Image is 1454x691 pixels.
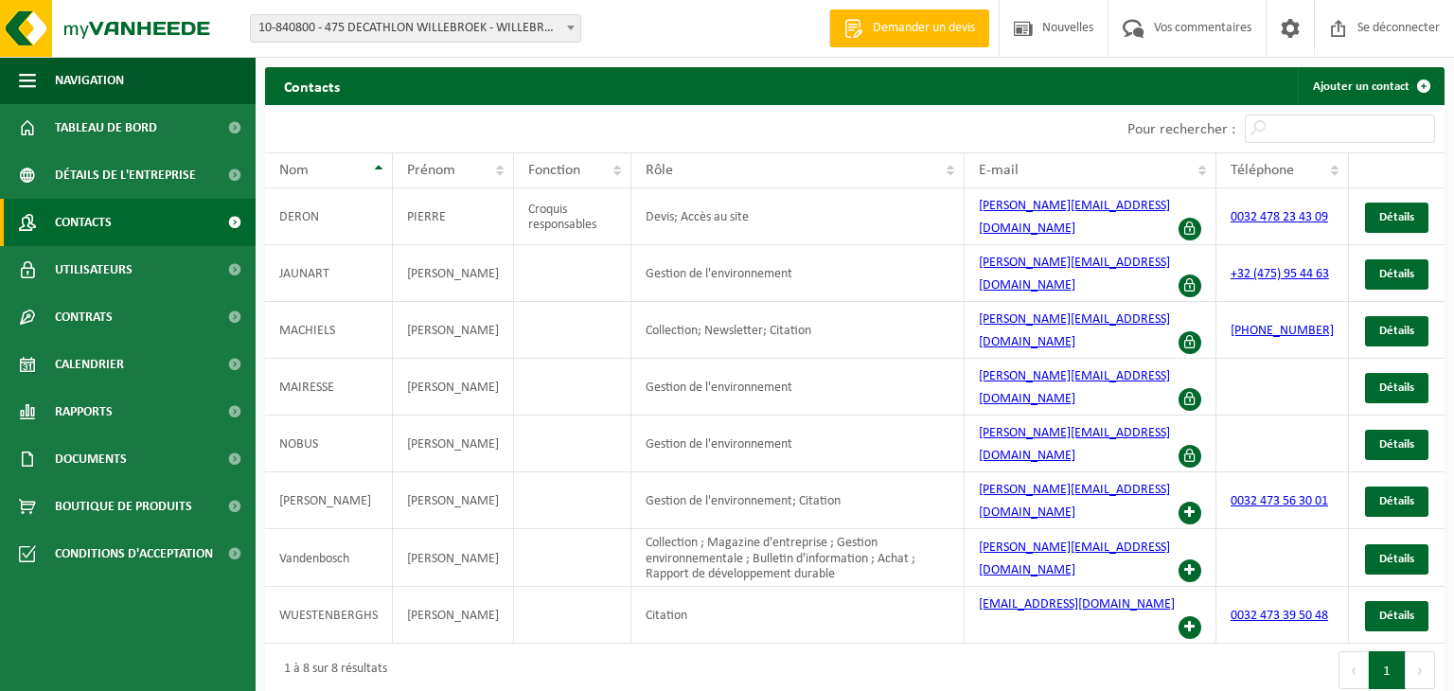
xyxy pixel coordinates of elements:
[979,199,1170,236] a: [PERSON_NAME][EMAIL_ADDRESS][DOMAIN_NAME]
[829,9,989,47] a: Demander un devis
[979,597,1175,611] a: [EMAIL_ADDRESS][DOMAIN_NAME]
[407,381,499,395] font: [PERSON_NAME]
[1379,553,1414,565] font: Détails
[55,405,113,419] font: Rapports
[407,609,499,623] font: [PERSON_NAME]
[407,267,499,281] font: [PERSON_NAME]
[1313,80,1410,93] font: Ajouter un contact
[279,381,334,395] font: MAIRESSE
[1365,487,1428,517] a: Détails
[1365,316,1428,346] a: Détails
[279,551,349,565] font: Vandenbosch
[1042,21,1093,35] font: Nouvelles
[1365,544,1428,575] a: Détails
[9,649,316,691] iframe: widget de discussion
[1154,21,1251,35] font: Vos commentaires
[1298,67,1443,105] a: Ajouter un contact
[528,203,596,232] font: Croquis responsables
[407,210,446,224] font: PIERRE
[1231,609,1328,623] a: 0032 473 39 50 48
[1379,211,1414,223] font: Détails
[1379,438,1414,451] font: Détails
[979,426,1170,463] a: [PERSON_NAME][EMAIL_ADDRESS][DOMAIN_NAME]
[279,163,309,178] font: Nom
[979,163,1019,178] font: E-mail
[55,216,112,230] font: Contacts
[528,163,580,178] font: Fonction
[55,310,113,325] font: Contrats
[1357,21,1440,35] font: Se déconnecter
[1231,267,1329,281] a: +32 (475) 95 44 63
[407,551,499,565] font: [PERSON_NAME]
[284,80,340,96] font: Contacts
[55,500,192,514] font: Boutique de produits
[646,494,841,508] font: Gestion de l'environnement; Citation
[979,369,1170,406] a: [PERSON_NAME][EMAIL_ADDRESS][DOMAIN_NAME]
[1365,601,1428,631] a: Détails
[646,267,792,281] font: Gestion de l'environnement
[250,14,581,43] span: 10-840800 - 475 DECATHLON WILLEBROEK - WILLEBROEK
[1231,494,1328,508] a: 0032 473 56 30 01
[55,74,124,88] font: Navigation
[1127,122,1235,137] font: Pour rechercher :
[646,324,811,338] font: Collection; Newsletter; Citation
[646,609,687,623] font: Citation
[279,210,319,224] font: DERON
[979,483,1170,520] a: [PERSON_NAME][EMAIL_ADDRESS][DOMAIN_NAME]
[1339,651,1369,689] button: Précédent
[979,312,1170,349] a: [PERSON_NAME][EMAIL_ADDRESS][DOMAIN_NAME]
[407,163,455,178] font: Prénom
[646,210,749,224] font: Devis; Accès au site
[1365,203,1428,233] a: Détails
[1379,495,1414,507] font: Détails
[1365,430,1428,460] a: Détails
[979,540,1170,577] a: [PERSON_NAME][EMAIL_ADDRESS][DOMAIN_NAME]
[55,452,127,467] font: Documents
[1379,268,1414,280] font: Détails
[284,662,387,676] font: 1 à 8 sur 8 résultats
[979,256,1170,292] a: [PERSON_NAME][EMAIL_ADDRESS][DOMAIN_NAME]
[1231,210,1328,224] a: 0032 478 23 43 09
[55,263,133,277] font: Utilisateurs
[407,437,499,452] font: [PERSON_NAME]
[1379,610,1414,622] font: Détails
[646,381,792,395] font: Gestion de l'environnement
[1379,325,1414,337] font: Détails
[279,609,378,623] font: WUESTENBERGHS
[646,163,673,178] font: Rôle
[279,494,371,508] font: [PERSON_NAME]
[279,437,318,452] font: NOBUS
[873,21,975,35] font: Demander un devis
[1365,259,1428,290] a: Détails
[1406,651,1435,689] button: Suivant
[1231,324,1334,338] a: [PHONE_NUMBER]
[646,437,792,452] font: Gestion de l'environnement
[1383,664,1391,679] font: 1
[55,121,157,135] font: Tableau de bord
[55,168,196,183] font: Détails de l'entreprise
[279,324,335,338] font: MACHIELS
[279,267,329,281] font: JAUNART
[1379,381,1414,394] font: Détails
[251,15,580,42] span: 10-840800 - 475 DECATHLON WILLEBROEK - WILLEBROEK
[1369,651,1406,689] button: 1
[1231,163,1294,178] font: Téléphone
[258,21,566,35] font: 10-840800 - 475 DECATHLON WILLEBROEK - WILLEBROEK
[55,358,124,372] font: Calendrier
[646,536,915,581] font: Collection ; Magazine d'entreprise ; Gestion environnementale ; Bulletin d'information ; Achat ; ...
[407,494,499,508] font: [PERSON_NAME]
[55,547,213,561] font: Conditions d'acceptation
